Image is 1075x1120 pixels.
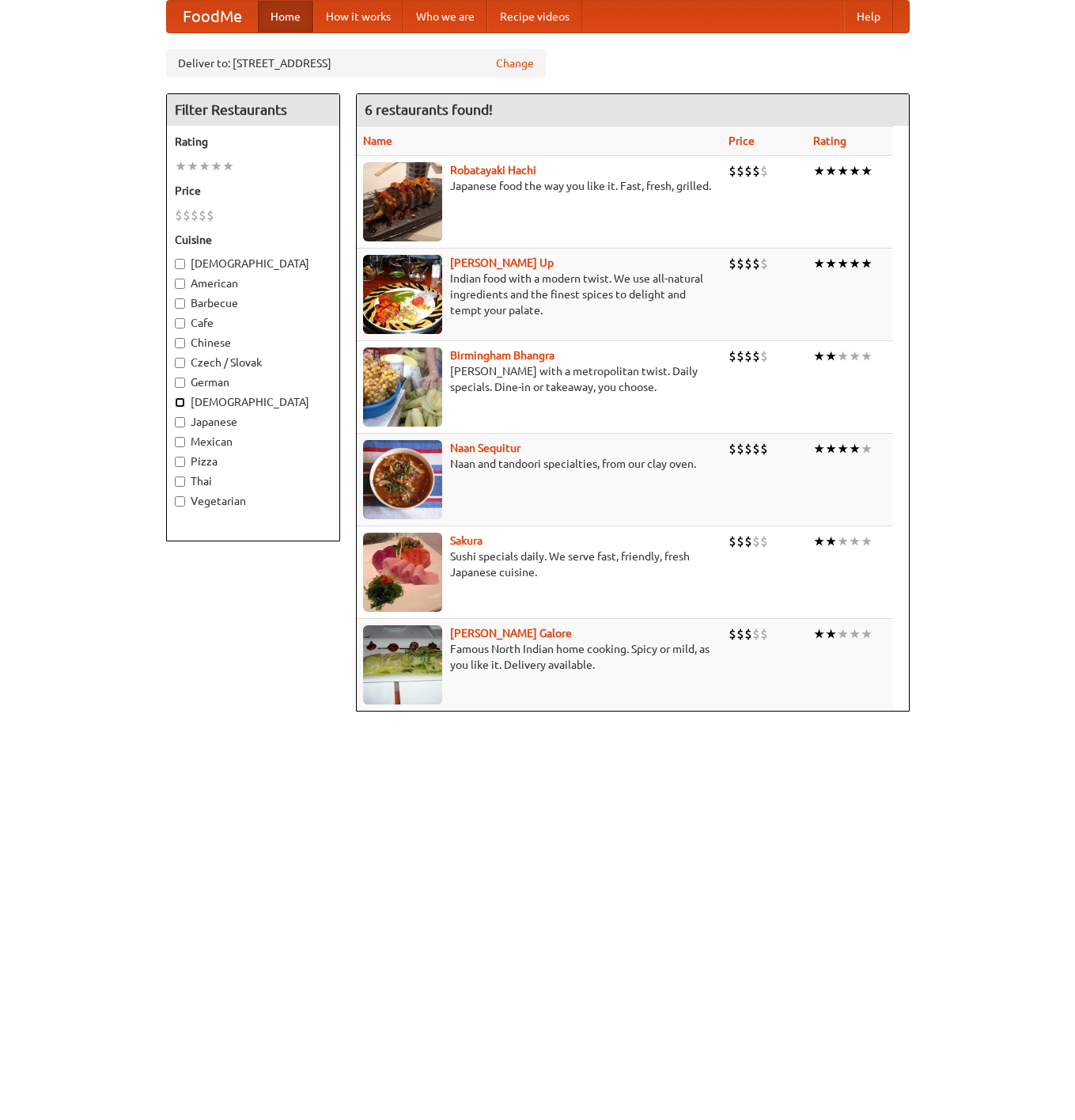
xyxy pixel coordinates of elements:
[403,1,487,32] a: Who we are
[729,135,755,147] a: Price
[175,476,185,487] input: Thai
[175,279,185,289] input: American
[175,397,185,408] input: [DEMOGRAPHIC_DATA]
[729,440,736,457] li: $
[175,183,331,199] h5: Price
[752,162,760,180] li: $
[175,256,331,271] label: [DEMOGRAPHIC_DATA]
[313,1,403,32] a: How it works
[365,102,493,117] ng-pluralize: 6 restaurants found!
[849,625,861,643] li: ★
[363,271,717,318] p: Indian food with a modern twist. We use all-natural ingredients and the finest spices to delight ...
[175,394,331,410] label: [DEMOGRAPHIC_DATA]
[175,259,185,269] input: [DEMOGRAPHIC_DATA]
[744,162,752,180] li: $
[813,440,825,457] li: ★
[744,347,752,365] li: $
[175,378,185,388] input: German
[175,434,331,450] label: Mexican
[837,255,849,272] li: ★
[450,442,520,454] a: Naan Sequitur
[450,256,554,269] a: [PERSON_NAME] Up
[861,533,872,550] li: ★
[849,347,861,365] li: ★
[849,162,861,180] li: ★
[837,347,849,365] li: ★
[813,347,825,365] li: ★
[844,1,893,32] a: Help
[363,549,717,580] p: Sushi specials daily. We serve fast, friendly, fresh Japanese cuisine.
[175,298,185,309] input: Barbecue
[175,158,187,175] li: ★
[825,533,837,550] li: ★
[837,625,849,643] li: ★
[825,625,837,643] li: ★
[825,440,837,457] li: ★
[363,440,442,519] img: naansequitur.jpg
[736,625,744,643] li: $
[167,94,339,126] h4: Filter Restaurants
[736,347,744,365] li: $
[450,164,536,177] a: Robatayaki Hachi
[849,533,861,550] li: ★
[752,440,760,457] li: $
[861,162,872,180] li: ★
[363,363,717,395] p: [PERSON_NAME] with a metropolitan twist. Daily specials. Dine-in or takeaway, you choose.
[363,533,442,612] img: sakura.jpg
[191,207,199,224] li: $
[825,162,837,180] li: ★
[744,533,752,550] li: $
[363,625,442,704] img: currygalore.jpg
[760,255,768,272] li: $
[837,162,849,180] li: ★
[175,232,331,248] h5: Cuisine
[175,454,331,469] label: Pizza
[175,414,331,430] label: Japanese
[175,338,185,348] input: Chinese
[861,440,872,457] li: ★
[167,1,258,32] a: FoodMe
[175,335,331,351] label: Chinese
[760,625,768,643] li: $
[175,493,331,509] label: Vegetarian
[849,440,861,457] li: ★
[825,255,837,272] li: ★
[187,158,199,175] li: ★
[450,627,572,640] a: [PERSON_NAME] Galore
[861,255,872,272] li: ★
[175,295,331,311] label: Barbecue
[210,158,222,175] li: ★
[729,162,736,180] li: $
[175,355,331,370] label: Czech / Slovak
[175,457,185,467] input: Pizza
[363,135,392,147] a: Name
[752,255,760,272] li: $
[736,162,744,180] li: $
[760,347,768,365] li: $
[760,533,768,550] li: $
[837,533,849,550] li: ★
[175,318,185,328] input: Cafe
[363,641,717,673] p: Famous North Indian home cooking. Spicy or mild, as you like it. Delivery available.
[175,315,331,331] label: Cafe
[363,456,717,472] p: Naan and tandoori specialties, from our clay oven.
[175,134,331,150] h5: Rating
[752,533,760,550] li: $
[729,347,736,365] li: $
[222,158,234,175] li: ★
[175,374,331,390] label: German
[175,275,331,291] label: American
[744,625,752,643] li: $
[450,349,555,362] a: Birmingham Bhangra
[813,625,825,643] li: ★
[729,255,736,272] li: $
[175,358,185,368] input: Czech / Slovak
[729,533,736,550] li: $
[450,534,483,547] a: Sakura
[487,1,582,32] a: Recipe videos
[363,178,717,194] p: Japanese food the way you like it. Fast, fresh, grilled.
